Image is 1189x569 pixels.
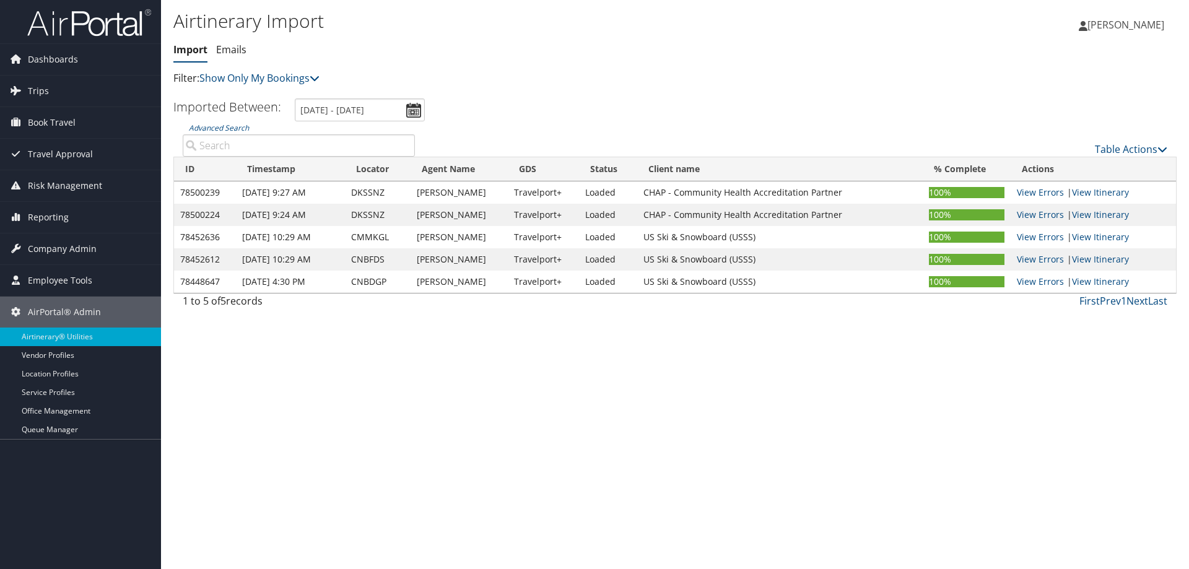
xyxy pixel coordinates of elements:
td: [PERSON_NAME] [411,226,508,248]
td: | [1011,271,1176,293]
td: [PERSON_NAME] [411,181,508,204]
td: 78448647 [174,271,236,293]
td: CNBFDS [345,248,411,271]
a: View Itinerary Details [1072,186,1129,198]
td: [DATE] 9:27 AM [236,181,346,204]
td: CNBDGP [345,271,411,293]
a: 1 [1121,294,1126,308]
span: [PERSON_NAME] [1087,18,1164,32]
a: Prev [1100,294,1121,308]
td: | [1011,181,1176,204]
td: 78452636 [174,226,236,248]
td: [DATE] 10:29 AM [236,226,346,248]
th: Agent Name: activate to sort column ascending [411,157,508,181]
span: Company Admin [28,233,97,264]
th: Client name: activate to sort column ascending [637,157,922,181]
th: Timestamp: activate to sort column ascending [236,157,346,181]
td: 78500239 [174,181,236,204]
td: Travelport+ [508,226,579,248]
td: [DATE] 10:29 AM [236,248,346,271]
div: 100% [929,187,1004,198]
a: View Itinerary Details [1072,231,1129,243]
img: airportal-logo.png [27,8,151,37]
td: Travelport+ [508,204,579,226]
a: Show Only My Bookings [199,71,320,85]
th: Status: activate to sort column ascending [579,157,638,181]
td: 78500224 [174,204,236,226]
div: 100% [929,209,1004,220]
div: 1 to 5 of records [183,293,415,315]
input: Advanced Search [183,134,415,157]
a: View Itinerary Details [1072,276,1129,287]
td: [PERSON_NAME] [411,204,508,226]
a: Emails [216,43,246,56]
h1: Airtinerary Import [173,8,842,34]
td: [PERSON_NAME] [411,271,508,293]
span: Dashboards [28,44,78,75]
span: Trips [28,76,49,106]
td: US Ski & Snowboard (USSS) [637,271,922,293]
div: 100% [929,254,1004,265]
td: DKSSNZ [345,181,411,204]
a: View Itinerary Details [1072,209,1129,220]
h3: Imported Between: [173,98,281,115]
td: Loaded [579,181,638,204]
td: [DATE] 4:30 PM [236,271,346,293]
span: Book Travel [28,107,76,138]
a: View errors [1017,276,1064,287]
td: US Ski & Snowboard (USSS) [637,248,922,271]
td: DKSSNZ [345,204,411,226]
p: Filter: [173,71,842,87]
td: Loaded [579,271,638,293]
td: Travelport+ [508,271,579,293]
td: | [1011,204,1176,226]
td: 78452612 [174,248,236,271]
th: GDS: activate to sort column ascending [508,157,579,181]
td: | [1011,226,1176,248]
a: First [1079,294,1100,308]
a: [PERSON_NAME] [1079,6,1177,43]
td: | [1011,248,1176,271]
td: Travelport+ [508,181,579,204]
th: % Complete: activate to sort column ascending [923,157,1011,181]
a: View errors [1017,186,1064,198]
a: Advanced Search [189,123,249,133]
a: View Itinerary Details [1072,253,1129,265]
span: Employee Tools [28,265,92,296]
th: Locator: activate to sort column ascending [345,157,411,181]
a: View errors [1017,209,1064,220]
td: CHAP - Community Health Accreditation Partner [637,181,922,204]
td: Loaded [579,248,638,271]
td: Loaded [579,226,638,248]
span: Reporting [28,202,69,233]
a: Last [1148,294,1167,308]
span: 5 [220,294,226,308]
input: [DATE] - [DATE] [295,98,425,121]
span: Risk Management [28,170,102,201]
td: Travelport+ [508,248,579,271]
td: [DATE] 9:24 AM [236,204,346,226]
td: [PERSON_NAME] [411,248,508,271]
th: ID: activate to sort column ascending [174,157,236,181]
span: Travel Approval [28,139,93,170]
span: AirPortal® Admin [28,297,101,328]
a: Next [1126,294,1148,308]
a: Import [173,43,207,56]
div: 100% [929,276,1004,287]
a: View errors [1017,231,1064,243]
td: CHAP - Community Health Accreditation Partner [637,204,922,226]
td: Loaded [579,204,638,226]
td: US Ski & Snowboard (USSS) [637,226,922,248]
th: Actions [1011,157,1176,181]
a: Table Actions [1095,142,1167,156]
div: 100% [929,232,1004,243]
a: View errors [1017,253,1064,265]
td: CMMKGL [345,226,411,248]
